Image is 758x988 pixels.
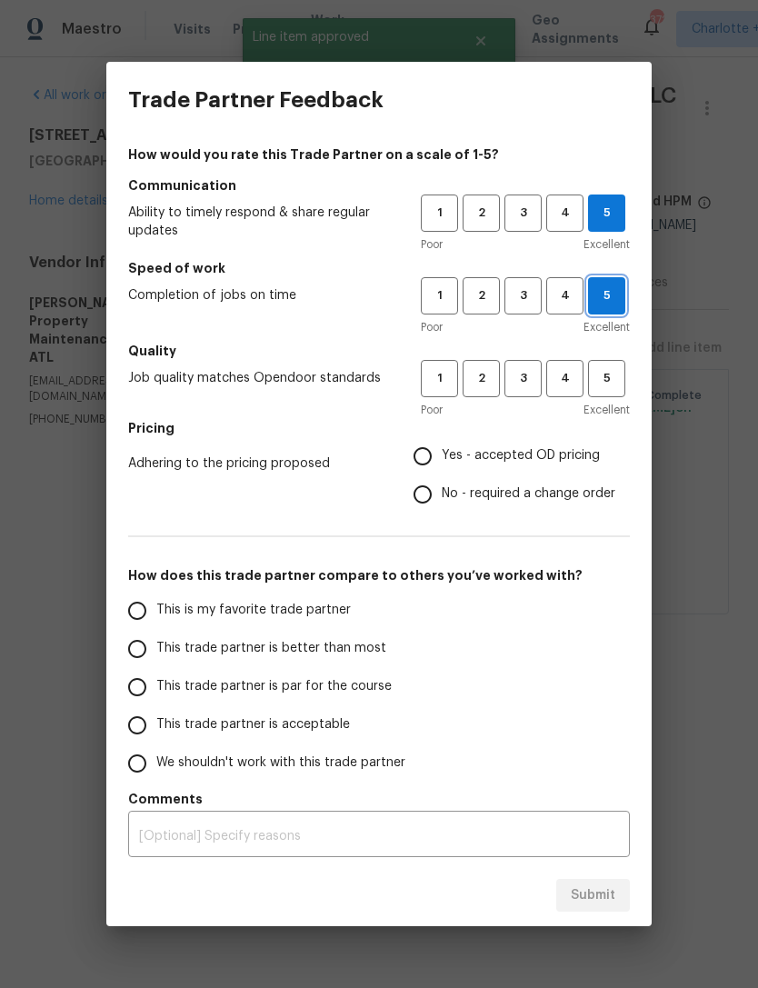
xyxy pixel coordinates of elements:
[156,601,351,620] span: This is my favorite trade partner
[504,195,542,232] button: 3
[414,437,630,514] div: Pricing
[128,790,630,808] h5: Comments
[128,342,630,360] h5: Quality
[504,277,542,314] button: 3
[423,203,456,224] span: 1
[442,446,600,465] span: Yes - accepted OD pricing
[548,203,582,224] span: 4
[423,285,456,306] span: 1
[583,401,630,419] span: Excellent
[588,360,625,397] button: 5
[583,235,630,254] span: Excellent
[421,318,443,336] span: Poor
[589,203,624,224] span: 5
[421,401,443,419] span: Poor
[548,368,582,389] span: 4
[128,259,630,277] h5: Speed of work
[589,285,624,306] span: 5
[128,566,630,584] h5: How does this trade partner compare to others you’ve worked with?
[442,484,615,504] span: No - required a change order
[156,639,386,658] span: This trade partner is better than most
[506,285,540,306] span: 3
[421,277,458,314] button: 1
[588,277,625,314] button: 5
[506,203,540,224] span: 3
[463,277,500,314] button: 2
[588,195,625,232] button: 5
[128,87,384,113] h3: Trade Partner Feedback
[463,195,500,232] button: 2
[421,195,458,232] button: 1
[464,203,498,224] span: 2
[504,360,542,397] button: 3
[464,285,498,306] span: 2
[421,235,443,254] span: Poor
[548,285,582,306] span: 4
[590,368,623,389] span: 5
[423,368,456,389] span: 1
[128,145,630,164] h4: How would you rate this Trade Partner on a scale of 1-5?
[546,360,583,397] button: 4
[421,360,458,397] button: 1
[546,195,583,232] button: 4
[128,592,630,783] div: How does this trade partner compare to others you’ve worked with?
[156,715,350,734] span: This trade partner is acceptable
[546,277,583,314] button: 4
[464,368,498,389] span: 2
[128,454,384,473] span: Adhering to the pricing proposed
[156,677,392,696] span: This trade partner is par for the course
[506,368,540,389] span: 3
[128,204,392,240] span: Ability to timely respond & share regular updates
[128,419,630,437] h5: Pricing
[463,360,500,397] button: 2
[128,369,392,387] span: Job quality matches Opendoor standards
[128,176,630,195] h5: Communication
[156,753,405,773] span: We shouldn't work with this trade partner
[128,286,392,304] span: Completion of jobs on time
[583,318,630,336] span: Excellent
